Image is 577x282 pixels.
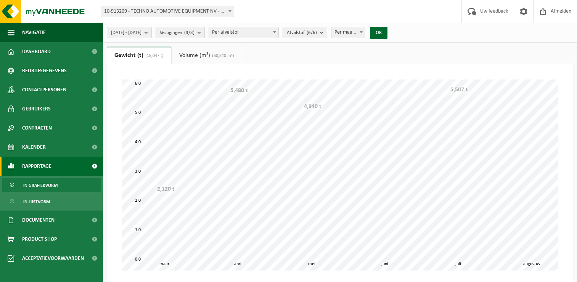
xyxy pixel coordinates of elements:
div: 4,940 t [302,103,323,110]
a: In grafiekvorm [2,178,101,192]
span: Per maand [331,27,366,38]
span: Acceptatievoorwaarden [22,249,84,268]
div: 2,120 t [155,185,177,193]
count: (3/3) [184,30,194,35]
span: Contactpersonen [22,80,66,99]
span: Afvalstof [287,27,317,39]
span: Documenten [22,211,55,230]
span: (18,047 t) [143,53,164,58]
span: Dashboard [22,42,51,61]
span: Vestigingen [160,27,194,39]
a: In lijstvorm [2,194,101,209]
span: 10-913209 - TECHNO AUTOMOTIVE EQUIPMENT NV - ZELLIK [101,6,234,17]
span: In grafiekvorm [23,178,58,193]
div: 5,507 t [448,86,470,94]
span: In lijstvorm [23,194,50,209]
a: Volume (m³) [172,47,242,64]
span: Per afvalstof [209,27,278,38]
span: (60,840 m³) [210,53,234,58]
span: [DATE] - [DATE] [111,27,141,39]
div: 5,480 t [228,87,250,94]
button: [DATE] - [DATE] [107,27,152,38]
span: Rapportage [22,157,51,176]
a: Gewicht (t) [107,47,171,64]
span: Per afvalstof [209,27,279,38]
span: Per maand [331,27,365,38]
button: Afvalstof(6/6) [283,27,327,38]
span: Contracten [22,118,52,138]
button: OK [370,27,387,39]
span: Bedrijfsgegevens [22,61,67,80]
button: Vestigingen(3/3) [156,27,205,38]
count: (6/6) [307,30,317,35]
span: Navigatie [22,23,46,42]
span: Gebruikers [22,99,51,118]
span: Product Shop [22,230,57,249]
span: Kalender [22,138,46,157]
